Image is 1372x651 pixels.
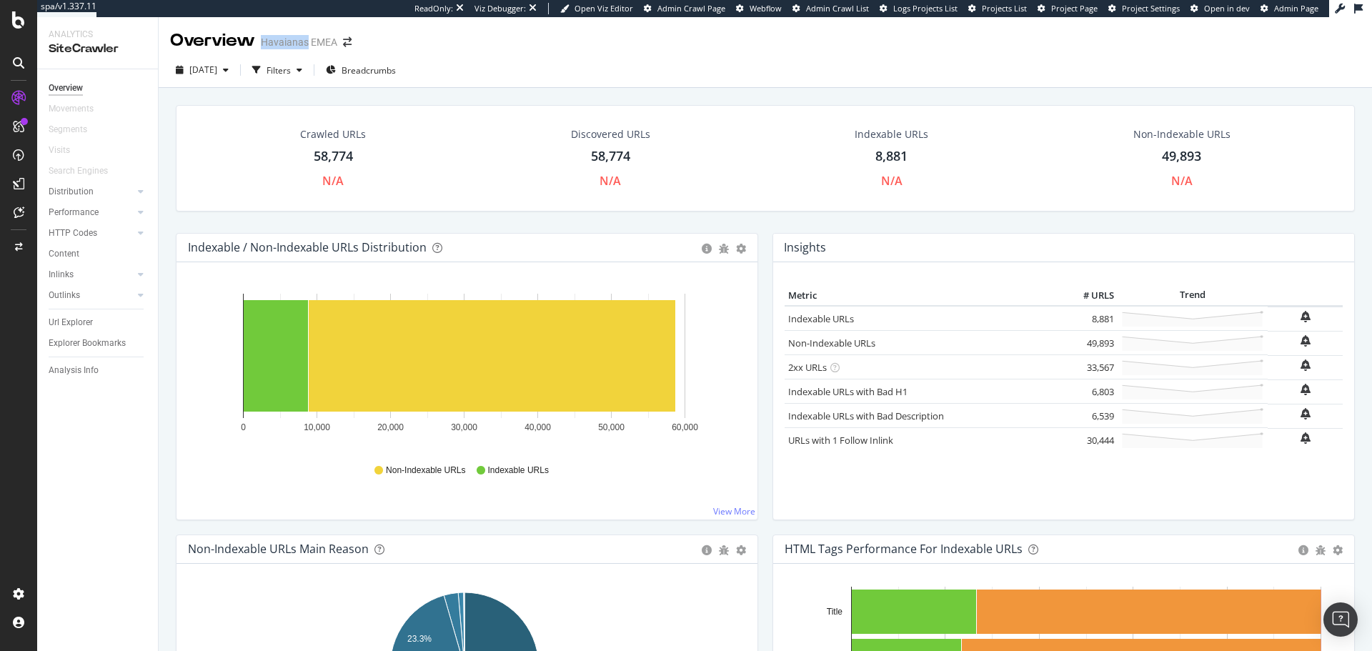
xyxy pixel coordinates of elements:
div: N/A [600,173,621,189]
div: circle-info [702,244,712,254]
a: Non-Indexable URLs [788,337,875,349]
div: bug [1316,545,1326,555]
div: bell-plus [1301,311,1311,322]
div: gear [1333,545,1343,555]
div: gear [736,244,746,254]
a: Segments [49,122,101,137]
button: Filters [247,59,308,81]
text: 10,000 [304,422,330,432]
div: arrow-right-arrow-left [343,37,352,47]
div: Outlinks [49,288,80,303]
a: Overview [49,81,148,96]
div: Search Engines [49,164,108,179]
a: Performance [49,205,134,220]
span: Breadcrumbs [342,64,396,76]
a: Admin Crawl List [792,3,869,14]
span: Admin Crawl Page [657,3,725,14]
div: Indexable URLs [855,127,928,141]
a: Project Settings [1108,3,1180,14]
th: Metric [785,285,1060,307]
text: 30,000 [451,422,477,432]
div: Crawled URLs [300,127,366,141]
a: Indexable URLs with Bad H1 [788,385,908,398]
a: Open in dev [1190,3,1250,14]
div: Open Intercom Messenger [1323,602,1358,637]
h4: Insights [784,238,826,257]
div: Non-Indexable URLs [1133,127,1231,141]
a: Admin Page [1261,3,1318,14]
text: 40,000 [525,422,551,432]
a: Url Explorer [49,315,148,330]
span: Webflow [750,3,782,14]
text: 60,000 [672,422,698,432]
text: 50,000 [598,422,625,432]
div: Havaianas EMEA [261,35,337,49]
div: ReadOnly: [414,3,453,14]
a: Admin Crawl Page [644,3,725,14]
div: N/A [881,173,903,189]
th: # URLS [1060,285,1118,307]
div: Analytics [49,29,146,41]
div: HTTP Codes [49,226,97,241]
a: View More [713,505,755,517]
div: Segments [49,122,87,137]
a: Logs Projects List [880,3,958,14]
a: Analysis Info [49,363,148,378]
span: Open Viz Editor [575,3,633,14]
td: 6,539 [1060,404,1118,428]
div: Movements [49,101,94,116]
div: bell-plus [1301,384,1311,395]
span: Projects List [982,3,1027,14]
a: Explorer Bookmarks [49,336,148,351]
div: Distribution [49,184,94,199]
div: Inlinks [49,267,74,282]
div: Explorer Bookmarks [49,336,126,351]
div: circle-info [1298,545,1308,555]
div: N/A [1171,173,1193,189]
div: Discovered URLs [571,127,650,141]
span: Open in dev [1204,3,1250,14]
a: URLs with 1 Follow Inlink [788,434,893,447]
div: bell-plus [1301,359,1311,371]
button: Breadcrumbs [320,59,402,81]
text: 0 [241,422,246,432]
a: Search Engines [49,164,122,179]
div: Visits [49,143,70,158]
a: Projects List [968,3,1027,14]
div: Overview [170,29,255,53]
a: Content [49,247,148,262]
div: Content [49,247,79,262]
span: 2025 Sep. 2nd [189,64,217,76]
div: 58,774 [314,147,353,166]
span: Logs Projects List [893,3,958,14]
button: [DATE] [170,59,234,81]
div: SiteCrawler [49,41,146,57]
svg: A chart. [188,285,741,451]
div: bell-plus [1301,408,1311,419]
div: Url Explorer [49,315,93,330]
div: bell-plus [1301,432,1311,444]
div: Indexable / Non-Indexable URLs Distribution [188,240,427,254]
span: Project Settings [1122,3,1180,14]
span: Admin Page [1274,3,1318,14]
div: 8,881 [875,147,908,166]
th: Trend [1118,285,1268,307]
a: Indexable URLs [788,312,854,325]
a: Inlinks [49,267,134,282]
td: 30,444 [1060,428,1118,452]
div: bug [719,545,729,555]
div: 49,893 [1162,147,1201,166]
td: 49,893 [1060,331,1118,355]
div: N/A [322,173,344,189]
div: HTML Tags Performance for Indexable URLs [785,542,1023,556]
div: Viz Debugger: [474,3,526,14]
div: Filters [267,64,291,76]
div: gear [736,545,746,555]
a: Webflow [736,3,782,14]
a: HTTP Codes [49,226,134,241]
a: Indexable URLs with Bad Description [788,409,944,422]
text: 20,000 [377,422,404,432]
div: Analysis Info [49,363,99,378]
td: 8,881 [1060,306,1118,331]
